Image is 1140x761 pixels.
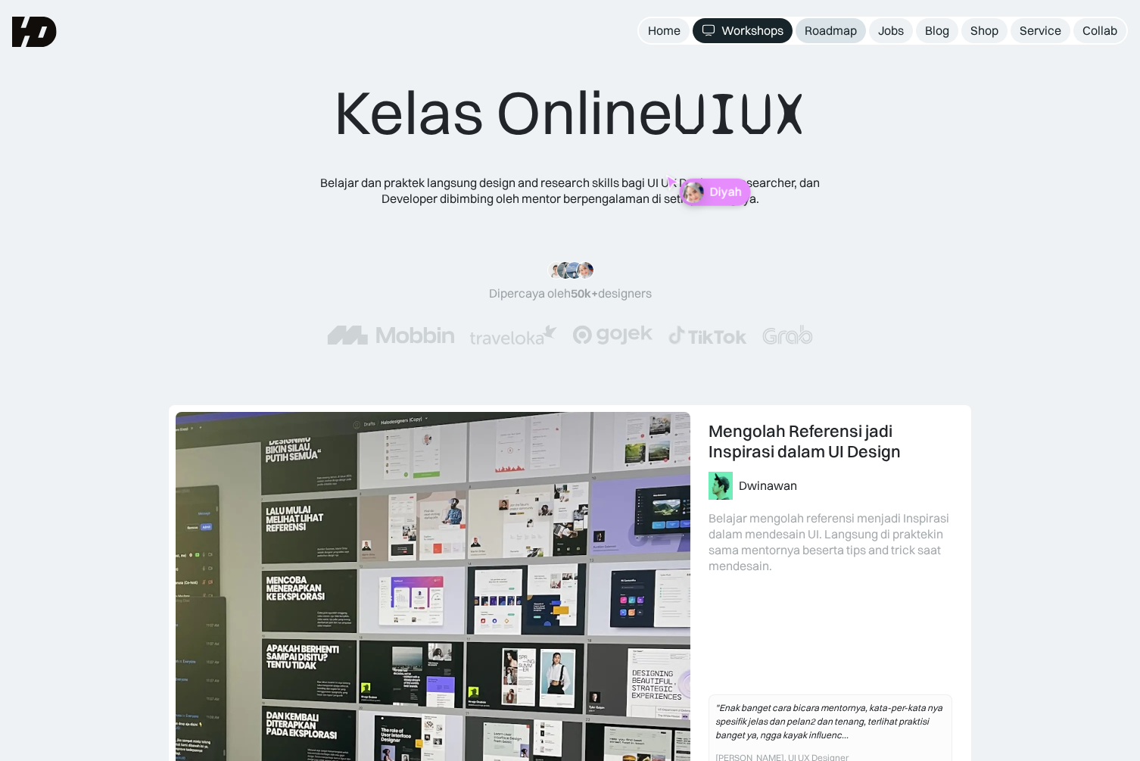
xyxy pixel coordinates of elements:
div: Jobs [878,23,904,39]
a: Shop [961,18,1008,43]
p: Diyah [710,185,742,199]
div: Shop [970,23,998,39]
a: Blog [916,18,958,43]
a: Workshops [693,18,793,43]
div: Kelas Online [334,76,806,151]
a: Roadmap [796,18,866,43]
div: Dipercaya oleh designers [489,285,652,301]
div: Service [1020,23,1061,39]
div: Collab [1082,23,1117,39]
span: UIUX [673,78,806,151]
div: Roadmap [805,23,857,39]
div: Home [648,23,681,39]
div: Blog [925,23,949,39]
a: Service [1011,18,1070,43]
a: Home [639,18,690,43]
a: Jobs [869,18,913,43]
div: Belajar dan praktek langsung design and research skills bagi UI UX Designer, Researcher, dan Deve... [297,175,843,207]
span: 50k+ [571,285,598,301]
div: Workshops [721,23,783,39]
a: Collab [1073,18,1126,43]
